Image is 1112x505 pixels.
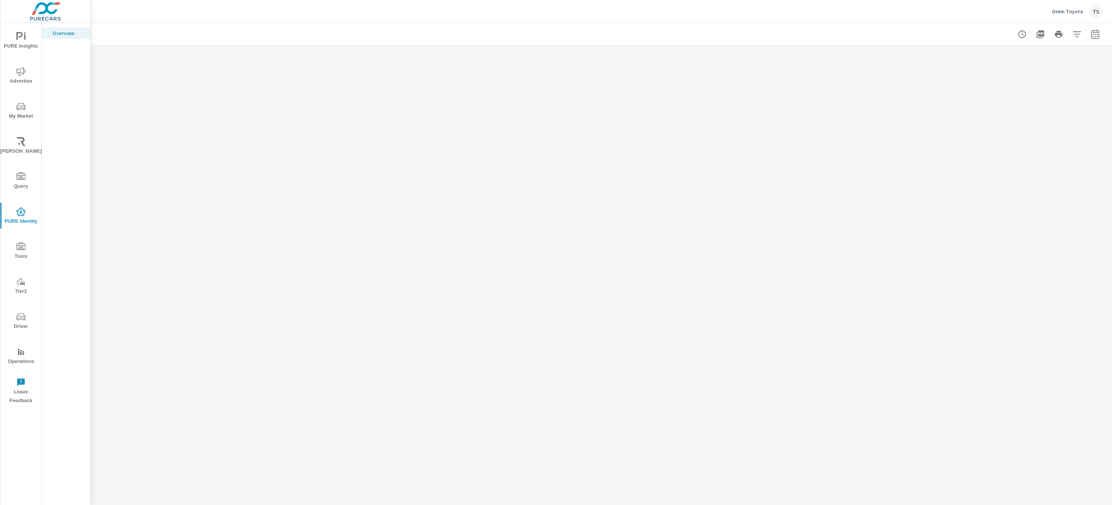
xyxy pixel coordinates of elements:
span: PURE Insights [3,32,39,51]
span: PURE Identity [3,207,39,226]
button: Select Date Range [1088,27,1103,42]
p: Overview [53,29,84,37]
button: "Export Report to PDF" [1033,27,1048,42]
span: Tools [3,242,39,261]
div: Overview [42,27,90,39]
span: Tier2 [3,277,39,296]
span: Operations [3,347,39,366]
span: Advertise [3,67,39,86]
span: Leave Feedback [3,378,39,405]
span: My Market [3,102,39,121]
button: Print Report [1051,27,1066,42]
span: Query [3,172,39,191]
div: TS [1089,5,1103,18]
span: Driver [3,312,39,331]
p: Orem Toyota [1052,8,1083,15]
div: nav menu [0,23,42,408]
button: Apply Filters [1069,27,1085,42]
span: [PERSON_NAME] [3,137,39,156]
